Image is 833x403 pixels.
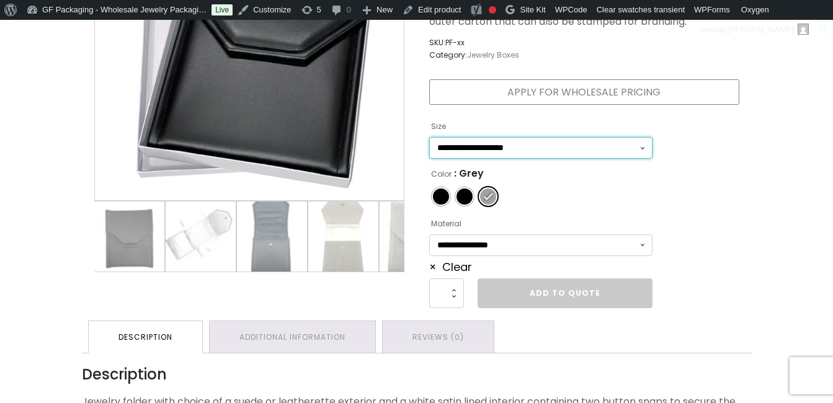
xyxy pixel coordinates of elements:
label: Material [431,214,461,234]
a: Jewelry Boxes [467,50,519,60]
img: Grey Suede jewelry folder with a white satin lined interior and dual button snap bands. Designed ... [308,201,378,272]
span: PF-xx [445,37,465,48]
label: Color [431,164,452,184]
span: : Grey [454,164,484,184]
li: Black/Black [432,187,450,206]
span: Category: [429,49,519,61]
div: Focus keyphrase not set [489,6,496,14]
a: Clear options [429,259,472,275]
img: Pearl/Necklace Folder with black leatherette exterior and a white satin interior containing two t... [94,201,164,272]
h2: Description [82,366,752,384]
span: [PERSON_NAME] [728,25,794,34]
img: Black leatherette jewelry folder with a black satin lined interior and dual button snap bands. De... [237,201,307,272]
label: Size [431,117,446,136]
a: Apply for Wholesale Pricing [429,79,739,105]
a: Description [89,321,202,353]
a: Add to Quote [478,278,653,308]
a: Howdy, [697,20,814,40]
a: Live [212,4,233,15]
img: Pearl/Necklace Folder with black leatherette exterior and a white satin interior containing two t... [166,201,236,272]
a: Reviews (0) [383,321,494,353]
li: Grey [479,187,497,206]
ul: Color [429,185,653,208]
span: SKU: [429,37,519,48]
input: Product quantity [429,278,464,308]
a: Additional information [210,321,375,353]
img: Grey Suede jewelry folder with a white satin lined interior and dual button snap bands. Designed ... [380,201,450,272]
span: Site Kit [520,5,545,14]
li: Black/White [455,187,474,206]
